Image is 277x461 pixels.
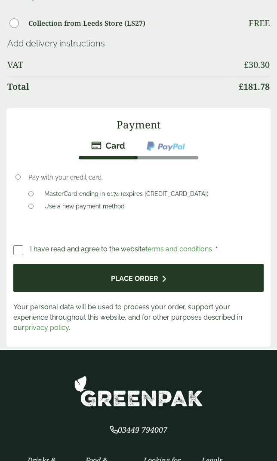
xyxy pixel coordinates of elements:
img: stripe.png [91,140,125,151]
bdi: 181.78 [239,81,270,92]
a: Add delivery instructions [7,38,105,49]
span: £ [244,59,249,70]
img: GreenPak Supplies [74,376,203,407]
label: MasterCard ending in 0174 (expires [CREDIT_CARD_DATA]) [41,190,212,200]
p: Pay with your credit card. [28,173,258,182]
img: ppcp-gateway.png [146,140,186,152]
a: privacy policy [25,324,69,332]
a: terms and conditions [145,245,212,253]
label: Collection from Leeds Store (LS27) [28,20,145,27]
span: I have read and agree to the website [30,245,214,253]
th: Total [7,76,233,97]
h3: Payment [6,108,271,131]
abbr: required [215,246,218,253]
span: £ [239,81,243,92]
th: VAT [7,55,233,75]
p: Free [249,18,270,28]
label: Use a new payment method [41,203,128,212]
button: Place order [13,264,264,292]
p: Your personal data will be used to process your order, support your experience throughout this we... [13,302,264,333]
a: 03449 794007 [110,426,167,434]
bdi: 30.30 [244,59,270,70]
span: 03449 794007 [110,424,167,435]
